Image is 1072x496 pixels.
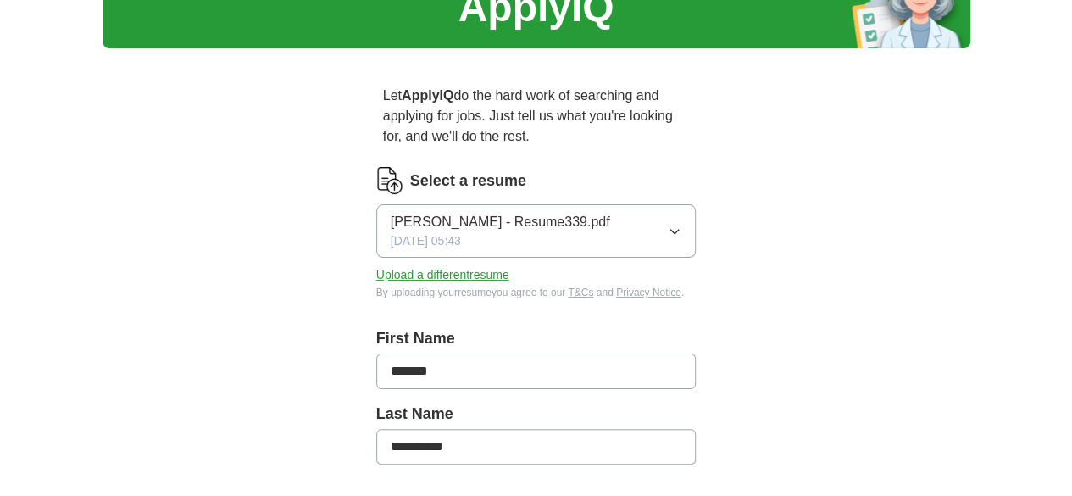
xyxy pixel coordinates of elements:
strong: ApplyIQ [402,88,453,103]
label: First Name [376,327,697,350]
a: Privacy Notice [616,287,681,298]
span: [PERSON_NAME] - Resume339.pdf [391,212,610,232]
p: Let do the hard work of searching and applying for jobs. Just tell us what you're looking for, an... [376,79,697,153]
label: Select a resume [410,170,526,192]
a: T&Cs [568,287,593,298]
span: [DATE] 05:43 [391,232,461,250]
button: Upload a differentresume [376,266,509,284]
div: By uploading your resume you agree to our and . [376,285,697,300]
img: CV Icon [376,167,403,194]
button: [PERSON_NAME] - Resume339.pdf[DATE] 05:43 [376,204,697,258]
label: Last Name [376,403,697,426]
